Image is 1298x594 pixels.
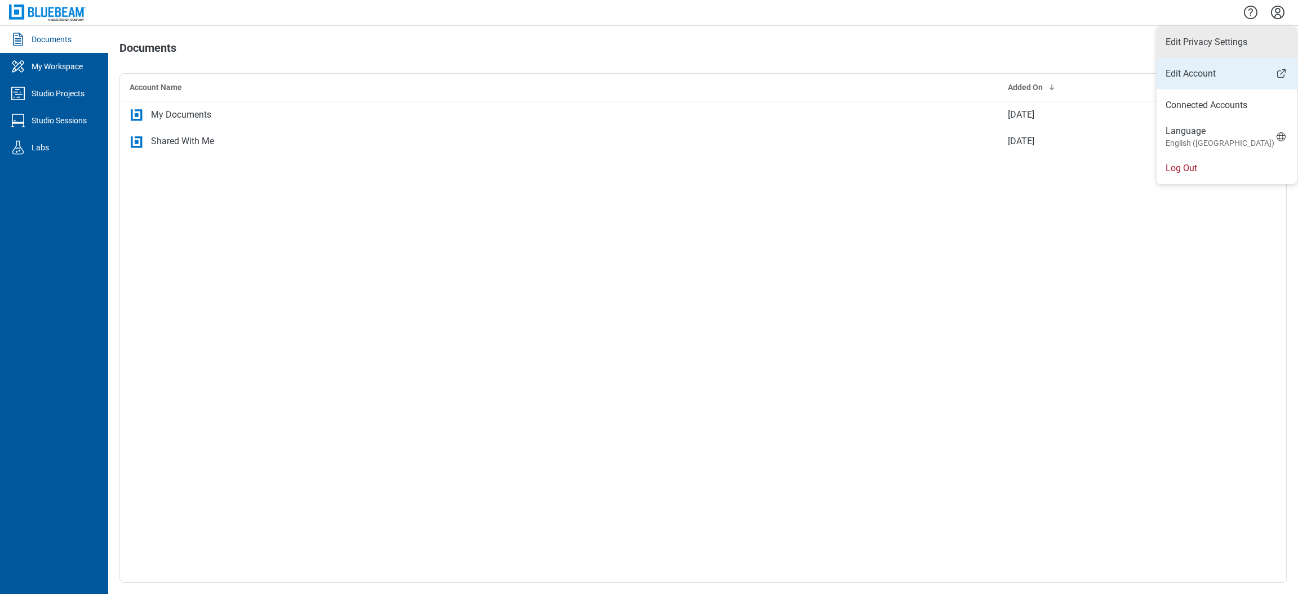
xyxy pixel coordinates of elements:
li: Edit Privacy Settings [1157,26,1297,58]
div: Language [1166,125,1274,149]
div: Documents [32,34,72,45]
img: Bluebeam, Inc. [9,5,86,21]
div: Studio Sessions [32,115,87,126]
a: Connected Accounts [1166,99,1288,112]
svg: Documents [9,30,27,48]
div: Account Name [130,82,990,93]
div: Labs [32,142,49,153]
div: My Documents [151,108,211,122]
h1: Documents [119,42,176,60]
ul: Menu [1157,26,1297,184]
small: English ([GEOGRAPHIC_DATA]) [1166,137,1274,149]
div: Studio Projects [32,88,85,99]
td: [DATE] [999,128,1232,155]
td: [DATE] [999,101,1232,128]
svg: Labs [9,139,27,157]
svg: Studio Projects [9,84,27,102]
div: Added On [1008,82,1223,93]
button: Settings [1269,3,1287,22]
svg: Studio Sessions [9,111,27,129]
li: Log Out [1157,153,1297,184]
a: Edit Account [1157,67,1297,81]
svg: My Workspace [9,57,27,75]
div: Shared With Me [151,135,214,148]
div: My Workspace [32,61,83,72]
table: bb-data-table [120,74,1286,155]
